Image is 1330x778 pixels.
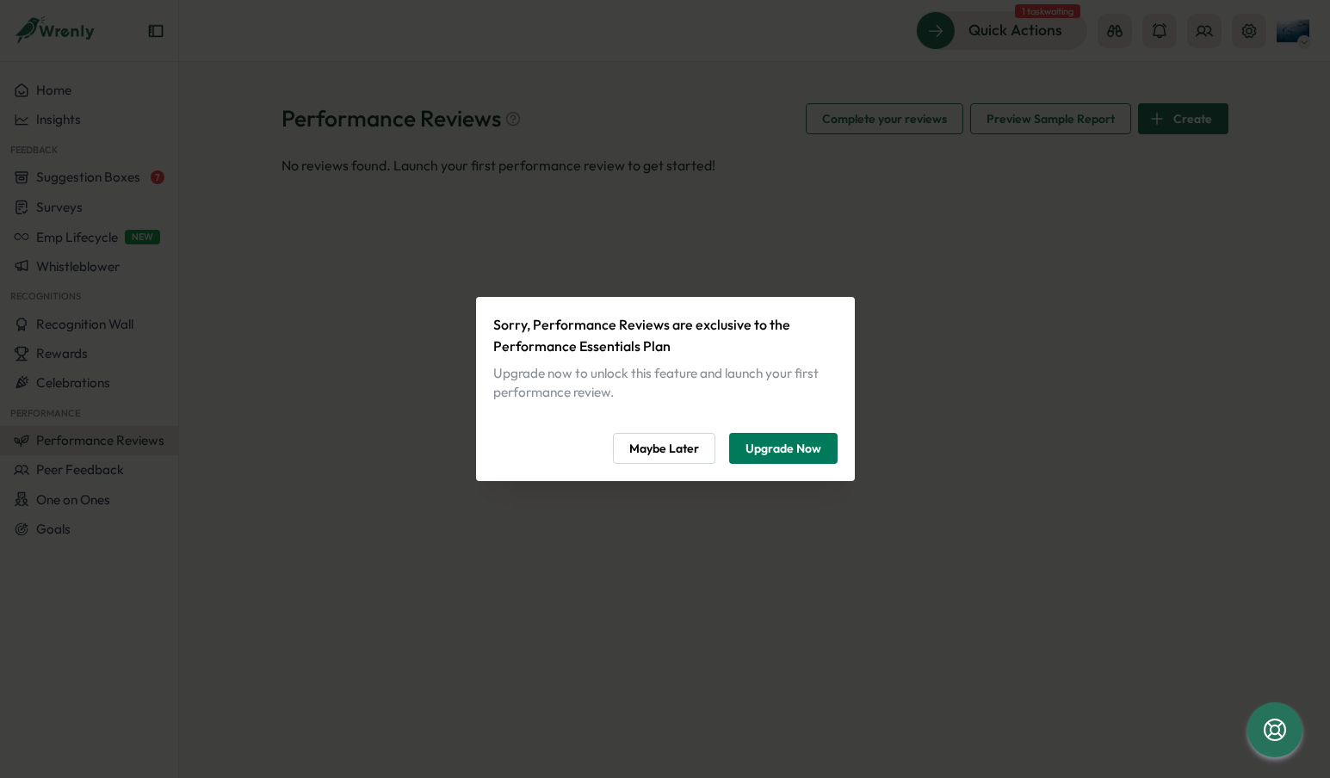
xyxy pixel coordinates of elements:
[493,314,838,357] p: Sorry, Performance Reviews are exclusive to the Performance Essentials Plan
[613,433,715,464] button: Maybe Later
[745,434,821,463] span: Upgrade Now
[629,434,699,463] span: Maybe Later
[493,364,838,402] div: Upgrade now to unlock this feature and launch your first performance review.
[729,433,838,464] button: Upgrade Now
